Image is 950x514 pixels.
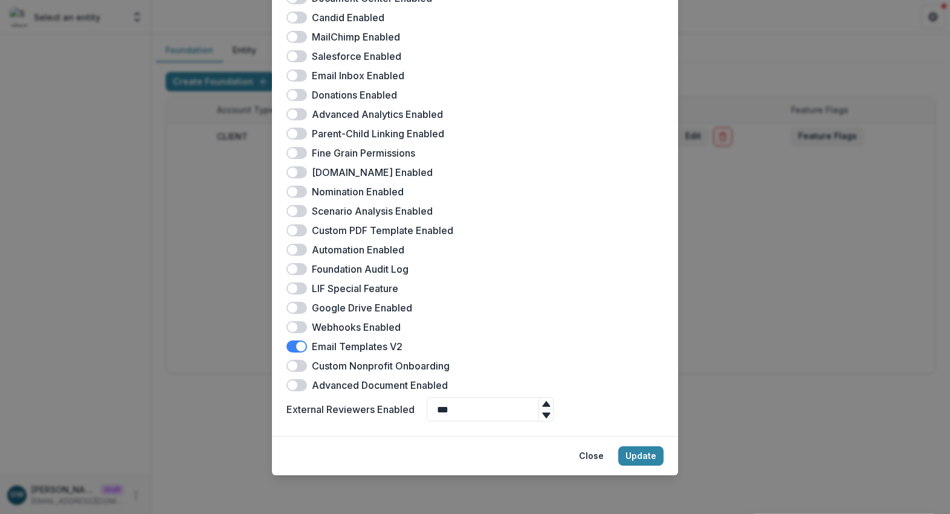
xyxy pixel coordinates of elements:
[312,184,404,199] label: Nomination Enabled
[312,68,404,83] label: Email Inbox Enabled
[312,301,412,315] label: Google Drive Enabled
[572,446,611,466] button: Close
[312,146,415,160] label: Fine Grain Permissions
[312,339,402,354] label: Email Templates V2
[312,88,397,102] label: Donations Enabled
[312,242,404,257] label: Automation Enabled
[312,262,409,276] label: Foundation Audit Log
[312,320,401,334] label: Webhooks Enabled
[312,165,433,180] label: [DOMAIN_NAME] Enabled
[312,10,384,25] label: Candid Enabled
[312,30,400,44] label: MailChimp Enabled
[286,402,415,417] label: External Reviewers Enabled
[312,223,453,238] label: Custom PDF Template Enabled
[312,281,398,296] label: LIF Special Feature
[312,126,444,141] label: Parent-Child Linking Enabled
[618,446,664,466] button: Update
[312,204,433,218] label: Scenario Analysis Enabled
[312,107,443,122] label: Advanced Analytics Enabled
[312,49,401,63] label: Salesforce Enabled
[312,359,450,373] label: Custom Nonprofit Onboarding
[312,378,448,392] label: Advanced Document Enabled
